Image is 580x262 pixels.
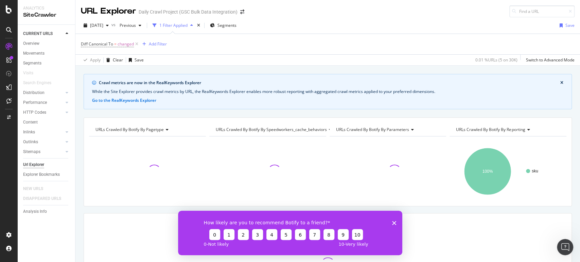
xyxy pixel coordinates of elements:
div: Save [135,57,144,63]
div: Segments [23,60,41,67]
div: SiteCrawler [23,11,70,19]
button: close banner [559,78,565,87]
div: Performance [23,99,47,106]
div: times [196,22,201,29]
div: 0.01 % URLs ( 5 on 30K ) [475,57,517,63]
div: Url Explorer [23,161,44,168]
button: Apply [81,55,101,65]
a: Outlinks [23,138,64,146]
a: Content [23,119,70,126]
div: NEW URLS [23,185,43,192]
a: Sitemaps [23,148,64,155]
a: Explorer Bookmarks [23,171,70,178]
span: URLs Crawled By Botify By parameters [336,127,409,132]
text: sku [532,169,538,173]
div: Apply [90,57,101,63]
div: While the Site Explorer provides crawl metrics by URL, the RealKeywords Explorer enables more rob... [92,89,563,95]
button: 1 Filter Applied [150,20,196,31]
button: Segments [207,20,239,31]
div: URL Explorer [81,5,136,17]
a: Url Explorer [23,161,70,168]
a: Segments [23,60,70,67]
a: Search Engines [23,79,58,87]
a: Analysis Info [23,208,70,215]
div: Search Engines [23,79,51,87]
div: Switch to Advanced Mode [526,57,575,63]
div: DISAPPEARED URLS [23,195,61,202]
span: URLs Crawled By Botify By speedworkers_cache_behaviors [216,127,327,132]
div: info banner [84,74,572,109]
button: Add Filter [140,40,167,48]
a: NEW URLS [23,185,50,192]
div: arrow-right-arrow-left [240,10,244,14]
div: Movements [23,50,45,57]
div: Analytics [23,5,70,11]
button: Switch to Advanced Mode [523,55,575,65]
a: HTTP Codes [23,109,64,116]
span: 2025 Sep. 25th [90,22,103,28]
span: Previous [117,22,136,28]
button: Go to the RealKeywords Explorer [92,97,156,104]
div: Overview [23,40,39,47]
div: Inlinks [23,129,35,136]
input: Find a URL [509,5,575,17]
div: Clear [113,57,123,63]
iframe: Survey from Botify [178,211,402,255]
div: Sitemaps [23,148,40,155]
span: URLs Crawled By Botify By reporting [456,127,525,132]
a: Performance [23,99,64,106]
div: Daily Crawl Project (GSC Bulk Data Integration) [139,8,238,15]
div: CURRENT URLS [23,30,53,37]
div: Analysis Info [23,208,47,215]
h4: URLs Crawled By Botify By speedworkers_cache_behaviors [214,124,337,135]
div: Add Filter [149,41,167,47]
div: Visits [23,70,33,77]
div: Content [23,119,38,126]
h4: URLs Crawled By Botify By parameters [335,124,440,135]
span: = [114,41,117,47]
button: Clear [104,55,123,65]
span: URLs Crawled By Botify By pagetype [95,127,164,132]
span: Segments [217,22,236,28]
a: Overview [23,40,70,47]
button: Previous [117,20,144,31]
div: 1 Filter Applied [159,22,188,28]
button: Save [557,20,575,31]
button: [DATE] [81,20,111,31]
a: Distribution [23,89,64,96]
svg: A chart. [450,142,565,201]
div: Save [565,22,575,28]
iframe: Intercom live chat [557,239,573,255]
div: Distribution [23,89,45,96]
div: HTTP Codes [23,109,46,116]
text: 100% [482,169,493,174]
h4: URLs Crawled By Botify By reporting [455,124,560,135]
div: Explorer Bookmarks [23,171,60,178]
span: changed [118,39,134,49]
button: Save [126,55,144,65]
h4: URLs Crawled By Botify By pagetype [94,124,200,135]
a: Visits [23,70,40,77]
a: CURRENT URLS [23,30,64,37]
div: Outlinks [23,138,38,146]
a: Movements [23,50,70,57]
a: DISAPPEARED URLS [23,195,68,202]
div: Crawl metrics are now in the RealKeywords Explorer [99,80,560,86]
span: vs [111,22,117,27]
a: Inlinks [23,129,64,136]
